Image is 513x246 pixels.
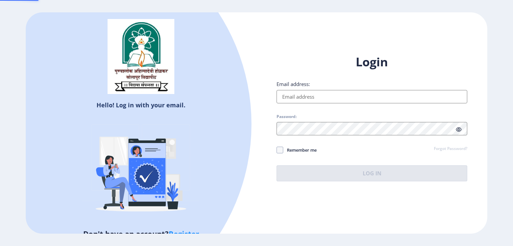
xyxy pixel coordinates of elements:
[277,165,467,181] button: Log In
[277,81,310,87] label: Email address:
[277,114,297,119] label: Password:
[169,229,199,239] a: Register
[277,54,467,70] h1: Login
[283,146,317,154] span: Remember me
[277,90,467,103] input: Email address
[108,19,174,94] img: sulogo.png
[434,146,467,152] a: Forgot Password?
[82,112,199,228] img: Verified-rafiki.svg
[31,228,251,239] h5: Don't have an account?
